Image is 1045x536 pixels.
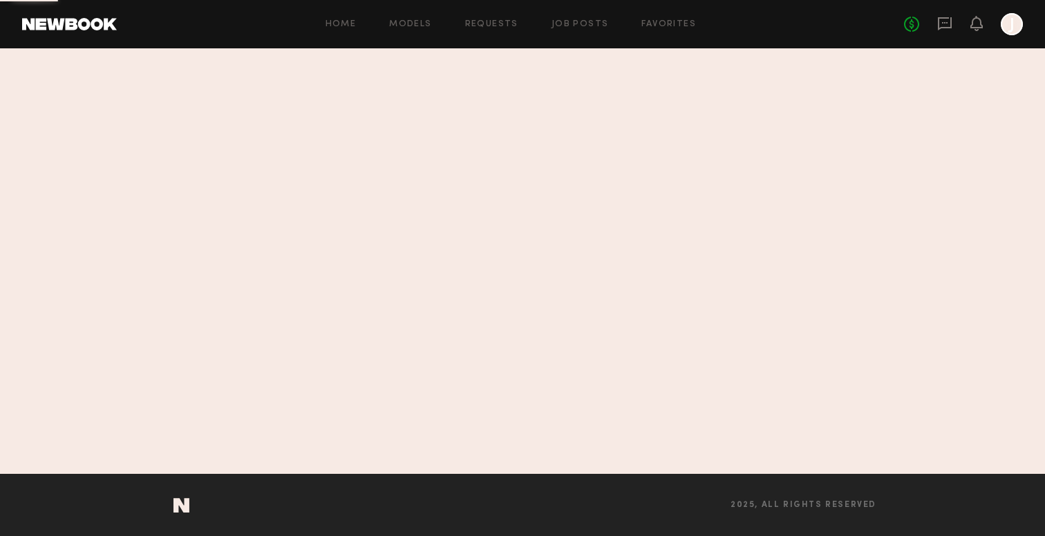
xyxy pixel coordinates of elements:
[389,20,431,29] a: Models
[641,20,696,29] a: Favorites
[326,20,357,29] a: Home
[465,20,518,29] a: Requests
[552,20,609,29] a: Job Posts
[731,501,876,510] span: 2025, all rights reserved
[1001,13,1023,35] a: J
